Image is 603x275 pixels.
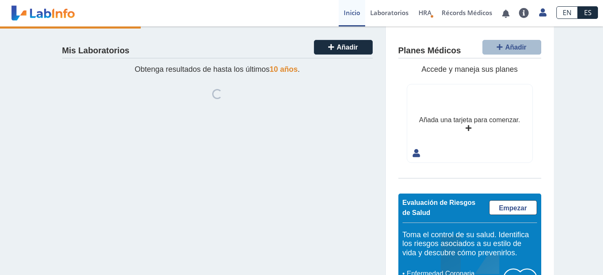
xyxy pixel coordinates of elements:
span: Obtenga resultados de hasta los últimos . [134,65,300,73]
h5: Toma el control de su salud. Identifica los riesgos asociados a su estilo de vida y descubre cómo... [403,230,537,258]
span: Accede y maneja sus planes [421,65,518,73]
span: 10 años [270,65,298,73]
span: Empezar [499,204,527,212]
span: HRA [419,8,432,17]
h4: Mis Laboratorios [62,46,129,56]
button: Añadir [482,40,541,55]
a: Empezar [489,200,537,215]
h4: Planes Médicos [398,46,461,56]
a: EN [556,6,578,19]
span: Añadir [337,44,358,51]
a: ES [578,6,598,19]
span: Evaluación de Riesgos de Salud [403,199,476,216]
button: Añadir [314,40,373,55]
span: Añadir [505,44,527,51]
div: Añada una tarjeta para comenzar. [419,115,520,125]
